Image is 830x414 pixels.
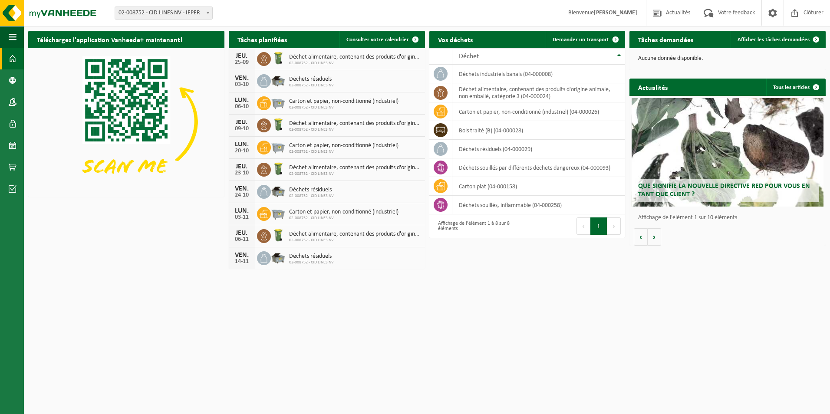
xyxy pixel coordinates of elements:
img: WB-5000-GAL-GY-01 [271,184,286,198]
span: 02-008752 - CID LINES NV [289,127,421,132]
span: 02-008752 - CID LINES NV [289,83,334,88]
td: déchets souillés, inflammable (04-000258) [452,196,626,214]
div: 03-10 [233,82,250,88]
a: Consulter votre calendrier [339,31,424,48]
img: WB-0140-HPE-GN-50 [271,51,286,66]
td: déchet alimentaire, contenant des produits d'origine animale, non emballé, catégorie 3 (04-000024) [452,83,626,102]
img: WB-2500-GAL-GY-01 [271,139,286,154]
span: 02-008752 - CID LINES NV - IEPER [115,7,213,20]
button: Vorige [634,228,648,246]
span: 02-008752 - CID LINES NV [289,260,334,265]
img: WB-0140-HPE-GN-50 [271,117,286,132]
h2: Tâches demandées [629,31,702,48]
a: Tous les articles [766,79,825,96]
div: 25-09 [233,59,250,66]
span: 02-008752 - CID LINES NV [289,194,334,199]
div: JEU. [233,119,250,126]
img: WB-0140-HPE-GN-50 [271,228,286,243]
span: Déchet alimentaire, contenant des produits d'origine animale, non emballé, catég... [289,120,421,127]
span: 02-008752 - CID LINES NV [289,238,421,243]
div: 06-11 [233,237,250,243]
span: Déchets résiduels [289,187,334,194]
td: déchets industriels banals (04-000008) [452,65,626,83]
div: 03-11 [233,214,250,220]
span: Carton et papier, non-conditionné (industriel) [289,98,399,105]
h2: Téléchargez l'application Vanheede+ maintenant! [28,31,191,48]
td: déchets résiduels (04-000029) [452,140,626,158]
h2: Actualités [629,79,676,95]
span: 02-008752 - CID LINES NV [289,171,421,177]
div: JEU. [233,230,250,237]
span: 02-008752 - CID LINES NV [289,216,399,221]
a: Demander un transport [546,31,624,48]
span: Déchet [459,53,479,60]
button: Previous [576,217,590,235]
button: Volgende [648,228,661,246]
span: 02-008752 - CID LINES NV [289,105,399,110]
span: 02-008752 - CID LINES NV [289,149,399,154]
div: VEN. [233,75,250,82]
span: Carton et papier, non-conditionné (industriel) [289,209,399,216]
img: WB-5000-GAL-GY-01 [271,73,286,88]
div: JEU. [233,163,250,170]
h2: Tâches planifiées [229,31,296,48]
div: JEU. [233,53,250,59]
img: WB-0140-HPE-GN-50 [271,161,286,176]
div: 14-11 [233,259,250,265]
div: LUN. [233,97,250,104]
div: 23-10 [233,170,250,176]
img: WB-2500-GAL-GY-01 [271,206,286,220]
div: 20-10 [233,148,250,154]
span: Carton et papier, non-conditionné (industriel) [289,142,399,149]
div: VEN. [233,252,250,259]
div: LUN. [233,141,250,148]
button: Next [607,217,621,235]
span: Afficher les tâches demandées [738,37,810,43]
td: carton plat (04-000158) [452,177,626,196]
p: Affichage de l'élément 1 sur 10 éléments [638,215,821,221]
img: Download de VHEPlus App [28,48,224,195]
h2: Vos déchets [429,31,481,48]
td: déchets souillés par différents déchets dangereux (04-000093) [452,158,626,177]
span: Que signifie la nouvelle directive RED pour vous en tant que client ? [638,183,810,198]
span: Déchet alimentaire, contenant des produits d'origine animale, non emballé, catég... [289,164,421,171]
td: carton et papier, non-conditionné (industriel) (04-000026) [452,102,626,121]
div: VEN. [233,185,250,192]
span: Demander un transport [553,37,609,43]
strong: [PERSON_NAME] [594,10,637,16]
div: 06-10 [233,104,250,110]
div: LUN. [233,207,250,214]
img: WB-2500-GAL-GY-01 [271,95,286,110]
button: 1 [590,217,607,235]
span: Consulter votre calendrier [346,37,409,43]
a: Afficher les tâches demandées [731,31,825,48]
span: Déchet alimentaire, contenant des produits d'origine animale, non emballé, catég... [289,54,421,61]
span: Déchets résiduels [289,76,334,83]
div: 09-10 [233,126,250,132]
span: 02-008752 - CID LINES NV - IEPER [115,7,212,19]
span: Déchet alimentaire, contenant des produits d'origine animale, non emballé, catég... [289,231,421,238]
span: Déchets résiduels [289,253,334,260]
img: WB-5000-GAL-GY-01 [271,250,286,265]
div: Affichage de l'élément 1 à 8 sur 8 éléments [434,217,523,236]
a: Que signifie la nouvelle directive RED pour vous en tant que client ? [632,98,824,207]
p: Aucune donnée disponible. [638,56,817,62]
td: bois traité (B) (04-000028) [452,121,626,140]
div: 24-10 [233,192,250,198]
span: 02-008752 - CID LINES NV [289,61,421,66]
